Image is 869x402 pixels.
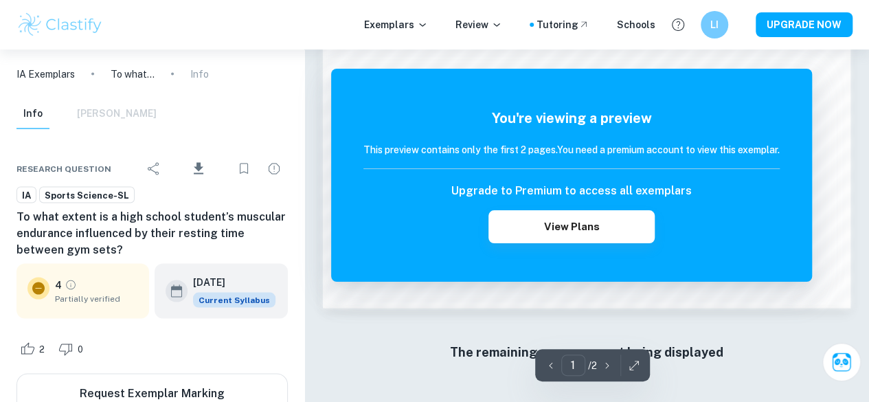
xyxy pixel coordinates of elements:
p: Exemplars [364,17,428,32]
a: Tutoring [537,17,589,32]
h6: Request Exemplar Marking [80,385,225,401]
h6: The remaining pages are not being displayed [350,342,823,361]
div: Dislike [55,337,91,359]
h6: This preview contains only the first 2 pages. You need a premium account to view this exemplar. [363,142,780,157]
p: Review [455,17,502,32]
div: Like [16,337,52,359]
a: Sports Science-SL [39,186,135,203]
a: IA [16,186,36,203]
a: IA Exemplars [16,66,75,81]
h5: You're viewing a preview [363,108,780,129]
span: 2 [32,342,52,356]
h6: To what extent is a high school student’s muscular endurance influenced by their resting time bet... [16,208,288,258]
div: Share [140,155,168,182]
p: / 2 [588,358,597,373]
p: To what extent is a high school student’s muscular endurance influenced by their resting time bet... [111,66,155,81]
button: LI [701,11,728,38]
h6: LI [707,17,723,32]
button: Ask Clai [822,343,861,381]
div: Bookmark [230,155,258,182]
p: 4 [55,277,62,292]
span: 0 [70,342,91,356]
p: Info [190,66,209,81]
button: Info [16,98,49,129]
span: Research question [16,162,111,175]
button: Help and Feedback [666,13,690,36]
a: Grade partially verified [65,278,77,291]
button: View Plans [488,210,655,243]
div: This exemplar is based on the current syllabus. Feel free to refer to it for inspiration/ideas wh... [193,292,275,307]
span: Sports Science-SL [40,188,134,202]
span: IA [17,188,36,202]
img: Clastify logo [16,11,104,38]
button: UPGRADE NOW [756,12,853,37]
a: Schools [617,17,655,32]
span: Partially verified [55,292,138,304]
h6: Upgrade to Premium to access all exemplars [451,183,692,199]
h6: [DATE] [193,274,264,289]
div: Download [170,150,227,186]
div: Report issue [260,155,288,182]
span: Current Syllabus [193,292,275,307]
